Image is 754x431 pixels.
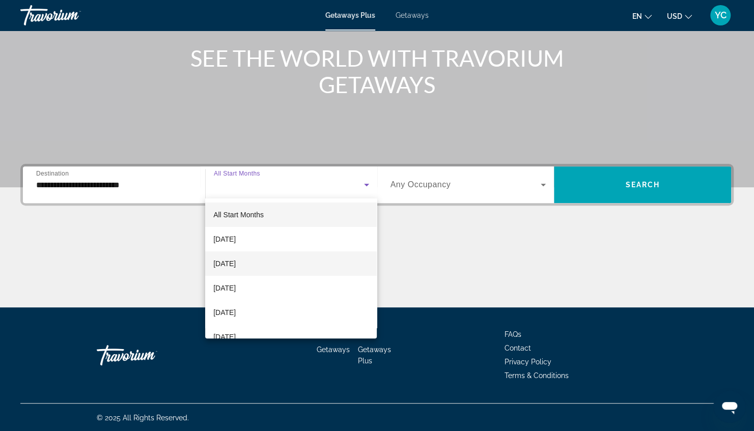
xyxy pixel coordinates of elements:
[213,331,236,343] span: [DATE]
[213,306,236,319] span: [DATE]
[713,390,746,423] iframe: Button to launch messaging window
[213,257,236,270] span: [DATE]
[213,282,236,294] span: [DATE]
[213,233,236,245] span: [DATE]
[213,211,264,219] span: All Start Months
